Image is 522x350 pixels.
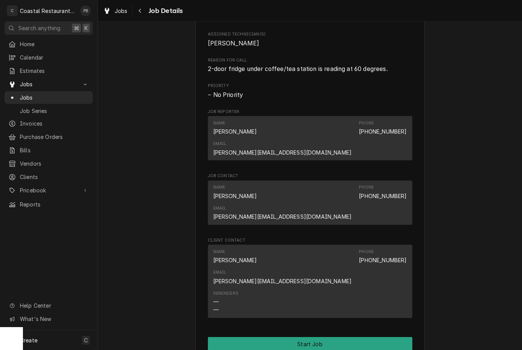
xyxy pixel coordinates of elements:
span: Create [20,337,37,344]
div: Contact [208,245,412,318]
div: Name [213,249,257,264]
span: Search anything [18,24,60,32]
span: Jobs [20,94,89,102]
div: Phone [359,249,374,255]
span: Job Series [20,107,89,115]
div: Email [213,269,352,285]
div: Name [213,249,225,255]
a: Go to What's New [5,313,93,325]
span: Assigned Technician(s) [208,39,412,48]
span: 2-door fridge under coffee/tea station is reading at 60 degrees. [208,65,388,73]
span: What's New [20,315,88,323]
button: Navigate back [134,5,146,17]
a: Reports [5,198,93,211]
div: Name [213,184,257,200]
span: Vendors [20,160,89,168]
span: Job Details [146,6,183,16]
div: Email [213,269,227,276]
span: Reason For Call [208,57,412,63]
button: Search anything⌘K [5,21,93,35]
span: Estimates [20,67,89,75]
div: Reminders [213,290,238,297]
span: Invoices [20,119,89,127]
span: Jobs [20,80,78,88]
a: Estimates [5,65,93,77]
a: [PHONE_NUMBER] [359,257,407,263]
div: PB [80,5,91,16]
a: [PERSON_NAME][EMAIL_ADDRESS][DOMAIN_NAME] [213,213,352,220]
div: [PERSON_NAME] [213,127,257,135]
div: [PERSON_NAME] [213,192,257,200]
div: Email [213,141,227,147]
a: Job Series [5,105,93,117]
a: Invoices [5,117,93,130]
a: Bills [5,144,93,156]
a: Home [5,38,93,50]
a: [PHONE_NUMBER] [359,193,407,199]
span: Job Reporter [208,109,412,115]
span: Job Contact [208,173,412,179]
div: Name [213,184,225,190]
span: Client Contact [208,237,412,244]
div: Coastal Restaurant Repair [20,7,76,15]
span: Home [20,40,89,48]
span: Clients [20,173,89,181]
div: Phone [359,120,374,126]
span: Pricebook [20,186,78,194]
span: Reports [20,200,89,208]
div: — [213,306,219,314]
span: K [84,24,88,32]
a: Purchase Orders [5,131,93,143]
span: Calendar [20,53,89,61]
span: Jobs [115,7,128,15]
div: Contact [208,181,412,225]
div: Email [213,141,352,156]
div: Client Contact List [208,245,412,321]
div: Priority [208,83,412,99]
div: Phill Blush's Avatar [80,5,91,16]
div: Name [213,120,257,135]
div: [PERSON_NAME] [213,256,257,264]
div: Job Reporter List [208,116,412,164]
a: Calendar [5,51,93,64]
span: Priority [208,83,412,89]
a: Jobs [100,5,131,17]
span: Purchase Orders [20,133,89,141]
div: Assigned Technician(s) [208,31,412,48]
a: Go to Jobs [5,78,93,90]
a: [PERSON_NAME][EMAIL_ADDRESS][DOMAIN_NAME] [213,149,352,156]
span: Bills [20,146,89,154]
div: Client Contact [208,237,412,321]
span: Assigned Technician(s) [208,31,412,37]
span: C [84,336,88,344]
div: Phone [359,184,374,190]
div: Job Contact List [208,181,412,228]
span: Priority [208,90,412,100]
div: Job Contact [208,173,412,228]
a: Clients [5,171,93,183]
span: Help Center [20,302,88,310]
div: Name [213,120,225,126]
div: Phone [359,120,407,135]
div: Phone [359,249,407,264]
a: [PHONE_NUMBER] [359,128,407,135]
a: [PERSON_NAME][EMAIL_ADDRESS][DOMAIN_NAME] [213,278,352,284]
div: No Priority [208,90,412,100]
div: Phone [359,184,407,200]
span: ⌘ [74,24,79,32]
div: Job Reporter [208,109,412,164]
span: [PERSON_NAME] [208,40,259,47]
a: Go to Help Center [5,299,93,312]
a: Go to Pricebook [5,184,93,197]
span: Reason For Call [208,65,412,74]
div: Reminders [213,290,238,314]
a: Jobs [5,91,93,104]
div: — [213,298,219,306]
a: Vendors [5,157,93,170]
div: Reason For Call [208,57,412,74]
div: Email [213,205,227,211]
div: Email [213,205,352,221]
div: C [7,5,18,16]
div: Contact [208,116,412,160]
